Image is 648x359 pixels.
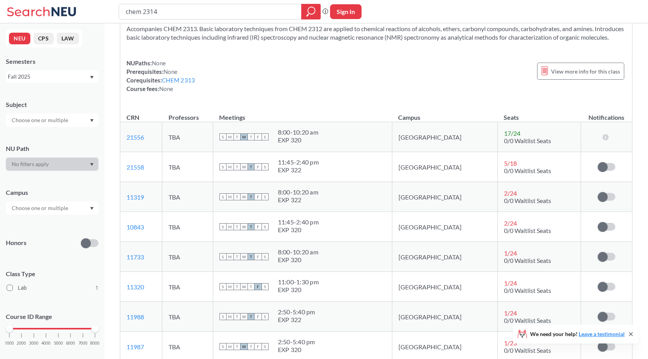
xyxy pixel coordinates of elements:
[126,25,626,42] section: Accompanies CHEM 2313. Basic laboratory techniques from CHEM 2312 are applied to chemical reactio...
[126,133,144,141] a: 21556
[392,152,497,182] td: [GEOGRAPHIC_DATA]
[278,316,315,324] div: EXP 322
[220,313,227,320] span: S
[504,257,551,264] span: 0/0 Waitlist Seats
[262,313,269,320] span: S
[220,223,227,230] span: S
[504,279,517,287] span: 1 / 24
[162,272,213,302] td: TBA
[255,223,262,230] span: F
[306,6,316,17] svg: magnifying glass
[392,302,497,332] td: [GEOGRAPHIC_DATA]
[278,166,319,174] div: EXP 322
[330,4,362,19] button: Sign In
[6,201,98,215] div: Dropdown arrow
[241,163,248,170] span: W
[255,313,262,320] span: F
[90,207,94,210] svg: Dropdown arrow
[126,59,195,93] div: NUPaths: Prerequisites: Corequisites: Course fees:
[234,343,241,350] span: T
[504,197,551,204] span: 0/0 Waitlist Seats
[126,193,144,201] a: 11319
[126,163,144,171] a: 21558
[262,253,269,260] span: S
[8,72,89,81] div: Fall 2025
[579,331,625,337] a: Leave a testimonial
[278,158,319,166] div: 11:45 - 2:40 pm
[255,343,262,350] span: F
[278,218,319,226] div: 11:45 - 2:40 pm
[551,67,620,76] span: View more info for this class
[278,128,318,136] div: 8:00 - 10:20 am
[392,242,497,272] td: [GEOGRAPHIC_DATA]
[234,163,241,170] span: T
[262,283,269,290] span: S
[504,249,517,257] span: 1 / 24
[125,5,296,18] input: Class, professor, course number, "phrase"
[162,77,195,84] a: CHEM 2313
[227,343,234,350] span: M
[248,313,255,320] span: T
[54,341,63,345] span: 5000
[504,137,551,144] span: 0/0 Waitlist Seats
[126,223,144,231] a: 10843
[126,253,144,261] a: 11733
[6,238,26,247] p: Honors
[504,189,517,197] span: 2 / 24
[504,167,551,174] span: 0/0 Waitlist Seats
[220,193,227,200] span: S
[6,100,98,109] div: Subject
[6,57,98,66] div: Semesters
[162,302,213,332] td: TBA
[78,341,88,345] span: 7000
[504,339,517,347] span: 1 / 23
[213,105,392,122] th: Meetings
[392,122,497,152] td: [GEOGRAPHIC_DATA]
[241,193,248,200] span: W
[6,158,98,171] div: Dropdown arrow
[90,163,94,166] svg: Dropdown arrow
[530,331,625,337] span: We need your help!
[41,341,51,345] span: 4000
[248,253,255,260] span: T
[504,159,517,167] span: 5 / 18
[262,133,269,140] span: S
[262,193,269,200] span: S
[504,347,551,354] span: 0/0 Waitlist Seats
[392,182,497,212] td: [GEOGRAPHIC_DATA]
[162,212,213,242] td: TBA
[581,105,632,122] th: Notifications
[9,33,30,44] button: NEU
[504,227,551,234] span: 0/0 Waitlist Seats
[29,341,39,345] span: 3000
[241,133,248,140] span: W
[227,163,234,170] span: M
[234,313,241,320] span: T
[248,163,255,170] span: T
[126,283,144,291] a: 11320
[278,226,319,234] div: EXP 320
[301,4,321,19] div: magnifying glass
[278,248,318,256] div: 8:00 - 10:20 am
[262,343,269,350] span: S
[162,122,213,152] td: TBA
[33,33,54,44] button: CPS
[248,193,255,200] span: T
[504,219,517,227] span: 2 / 24
[241,253,248,260] span: W
[66,341,75,345] span: 6000
[162,182,213,212] td: TBA
[126,113,139,122] div: CRN
[278,346,315,354] div: EXP 320
[504,309,517,317] span: 1 / 24
[255,283,262,290] span: F
[248,343,255,350] span: T
[6,114,98,127] div: Dropdown arrow
[6,270,98,278] span: Class Type
[227,313,234,320] span: M
[234,283,241,290] span: T
[227,253,234,260] span: M
[90,341,100,345] span: 8000
[234,133,241,140] span: T
[248,283,255,290] span: T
